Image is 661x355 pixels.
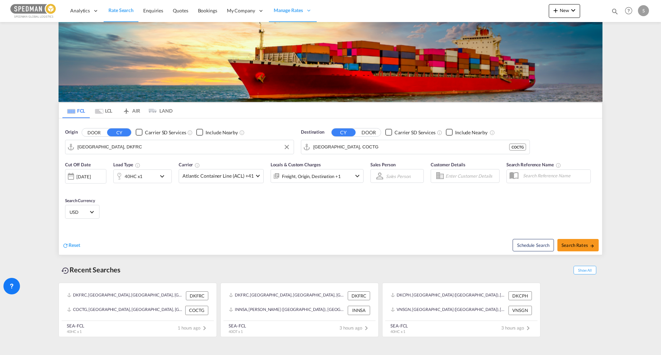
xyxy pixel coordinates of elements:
button: icon-plus 400-fgNewicon-chevron-down [549,4,580,18]
span: Rate Search [108,7,134,13]
md-checkbox: Checkbox No Ink [196,129,238,136]
div: S [638,5,649,16]
button: Search Ratesicon-arrow-right [557,239,599,251]
span: 40HC x 1 [67,329,82,334]
div: Include Nearby [455,129,487,136]
input: Search by Port [77,142,290,152]
md-icon: icon-chevron-down [569,6,577,14]
md-icon: icon-chevron-down [158,172,170,180]
div: Carrier SD Services [145,129,186,136]
md-icon: icon-plus 400-fg [552,6,560,14]
md-tab-item: AIR [117,103,145,118]
div: Freight Origin Destination Factory Stuffing [282,171,341,181]
button: CY [332,128,356,136]
md-pagination-wrapper: Use the left and right arrow keys to navigate between tabs [62,103,172,118]
button: Note: By default Schedule search will only considerorigin ports, destination ports and cut off da... [513,239,554,251]
div: DKFRC [186,291,208,300]
button: DOOR [357,128,381,136]
div: Include Nearby [206,129,238,136]
span: USD [70,209,89,215]
md-icon: icon-chevron-right [362,324,370,332]
span: Customer Details [431,162,465,167]
md-icon: icon-backup-restore [61,267,70,275]
span: Load Type [113,162,140,167]
span: Locals & Custom Charges [271,162,321,167]
span: 40OT x 1 [229,329,243,334]
md-datepicker: Select [65,183,70,192]
md-tab-item: FCL [62,103,90,118]
div: SEA-FCL [390,323,408,329]
div: VNSGN [508,306,532,315]
div: icon-magnify [611,8,619,18]
span: My Company [227,7,255,14]
span: Manage Rates [274,7,303,14]
div: [DATE] [65,169,106,184]
md-icon: icon-airplane [122,107,130,112]
div: INNSA, Jawaharlal Nehru (Nhava Sheva), India, Indian Subcontinent, Asia Pacific [229,306,346,315]
md-tab-item: LCL [90,103,117,118]
md-tab-item: LAND [145,103,172,118]
div: DKCPH [508,291,532,300]
div: COCTG [509,144,526,150]
div: Help [623,5,638,17]
span: Sales Person [370,162,396,167]
span: Reset [69,242,80,248]
input: Search by Port [313,142,509,152]
md-checkbox: Checkbox No Ink [446,129,487,136]
md-icon: Unchecked: Search for CY (Container Yard) services for all selected carriers.Checked : Search for... [187,130,193,135]
md-icon: Unchecked: Ignores neighbouring ports when fetching rates.Checked : Includes neighbouring ports w... [239,130,245,135]
md-checkbox: Checkbox No Ink [136,129,186,136]
div: icon-refreshReset [62,242,80,249]
span: Analytics [70,7,90,14]
span: Bookings [198,8,217,13]
div: SEA-FCL [67,323,84,329]
div: VNSGN, Ho Chi Minh City (Saigon), Viet Nam, South East Asia, Asia Pacific [391,306,507,315]
md-icon: Your search will be saved by the below given name [556,163,561,168]
div: DKFRC [348,291,370,300]
md-checkbox: Checkbox No Ink [385,129,436,136]
div: DKFRC, Fredericia, Denmark, Northern Europe, Europe [229,291,346,300]
md-icon: icon-refresh [62,242,69,249]
img: LCL+%26+FCL+BACKGROUND.png [59,22,602,102]
span: 40HC x 1 [390,329,405,334]
md-icon: icon-chevron-right [524,324,532,332]
recent-search-card: DKFRC, [GEOGRAPHIC_DATA], [GEOGRAPHIC_DATA], [GEOGRAPHIC_DATA], [GEOGRAPHIC_DATA] DKFRCINNSA, [PE... [220,283,379,337]
div: DKCPH, Copenhagen (Kobenhavn), Denmark, Northern Europe, Europe [391,291,507,300]
div: [DATE] [76,174,91,180]
recent-search-card: DKFRC, [GEOGRAPHIC_DATA], [GEOGRAPHIC_DATA], [GEOGRAPHIC_DATA], [GEOGRAPHIC_DATA] DKFRCCOCTG, [GE... [59,283,217,337]
md-select: Sales Person [385,171,411,181]
span: Search Reference Name [506,162,561,167]
button: Clear Input [282,142,292,152]
div: Origin DOOR CY Checkbox No InkUnchecked: Search for CY (Container Yard) services for all selected... [59,118,602,255]
div: INNSA [348,306,370,315]
span: Atlantic Container Line (ACL) +41 [182,173,254,179]
md-icon: icon-magnify [611,8,619,15]
div: DKFRC, Fredericia, Denmark, Northern Europe, Europe [67,291,184,300]
div: Carrier SD Services [395,129,436,136]
md-icon: The selected Trucker/Carrierwill be displayed in the rate results If the rates are from another f... [195,163,200,168]
span: Quotes [173,8,188,13]
div: 40HC x1icon-chevron-down [113,169,172,183]
md-icon: Unchecked: Ignores neighbouring ports when fetching rates.Checked : Includes neighbouring ports w... [490,130,495,135]
div: COCTG, Cartagena, Colombia, South America, Americas [67,306,183,315]
button: DOOR [82,128,106,136]
md-input-container: Fredericia, DKFRC [65,140,294,154]
div: COCTG [185,306,208,315]
recent-search-card: DKCPH, [GEOGRAPHIC_DATA] ([GEOGRAPHIC_DATA]), [GEOGRAPHIC_DATA], [GEOGRAPHIC_DATA], [GEOGRAPHIC_D... [382,283,541,337]
div: 40HC x1 [125,171,143,181]
span: Origin [65,129,77,136]
md-icon: Unchecked: Search for CY (Container Yard) services for all selected carriers.Checked : Search for... [437,130,442,135]
span: Help [623,5,634,17]
button: CY [107,128,131,136]
div: Freight Origin Destination Factory Stuffingicon-chevron-down [271,169,364,183]
span: 3 hours ago [501,325,532,331]
span: Enquiries [143,8,163,13]
md-icon: icon-chevron-right [200,324,209,332]
iframe: Chat [5,319,29,345]
span: 1 hours ago [178,325,209,331]
img: c12ca350ff1b11efb6b291369744d907.png [10,3,57,19]
span: Search Rates [562,242,595,248]
span: Destination [301,129,324,136]
span: Carrier [179,162,200,167]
